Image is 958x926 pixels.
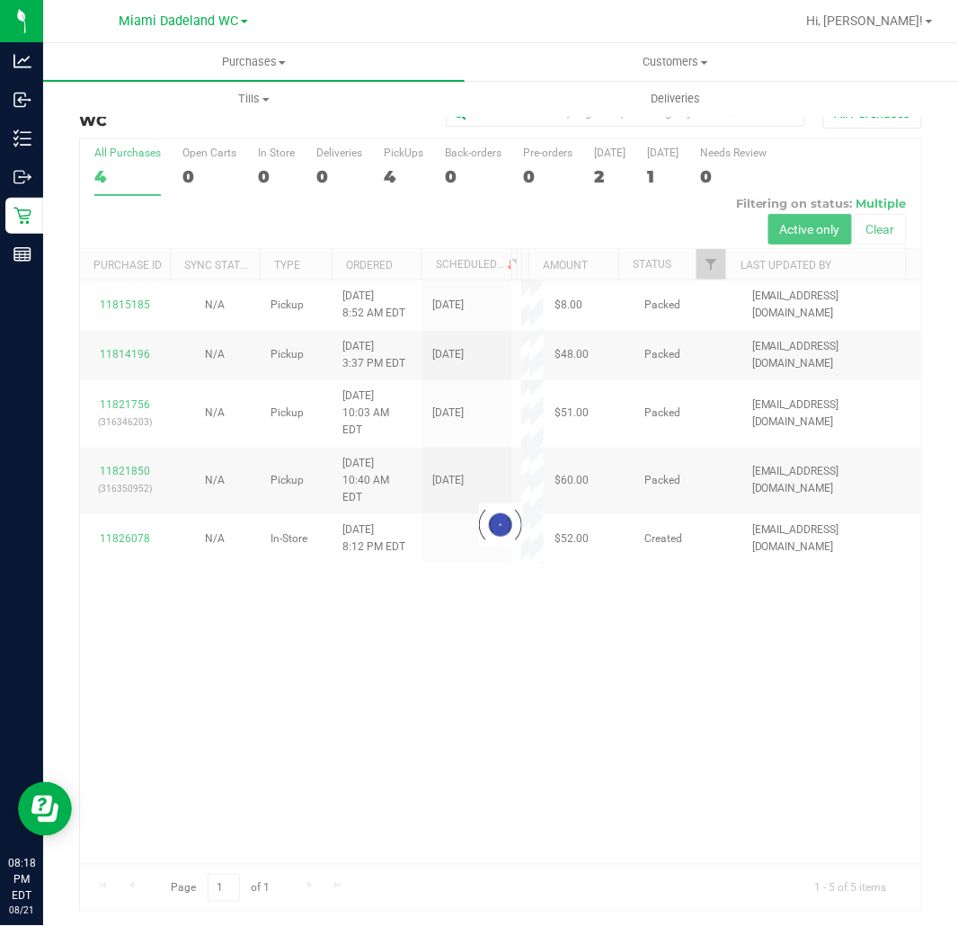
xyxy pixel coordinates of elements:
span: Purchases [43,54,465,70]
span: Customers [466,54,885,70]
inline-svg: Inbound [13,91,31,109]
p: 08:18 PM EDT [8,856,35,904]
span: Deliveries [626,91,724,107]
inline-svg: Analytics [13,52,31,70]
span: Tills [44,91,464,107]
a: Purchases [43,43,465,81]
span: Miami Dadeland WC [120,13,239,29]
h3: Purchase Summary: [79,97,360,129]
inline-svg: Outbound [13,168,31,186]
inline-svg: Inventory [13,129,31,147]
a: Deliveries [465,80,886,118]
a: Tills [43,80,465,118]
inline-svg: Reports [13,245,31,263]
p: 08/21 [8,904,35,918]
a: Customers [465,43,886,81]
span: Hi, [PERSON_NAME]! [807,13,924,28]
iframe: Resource center [18,782,72,836]
inline-svg: Retail [13,207,31,225]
